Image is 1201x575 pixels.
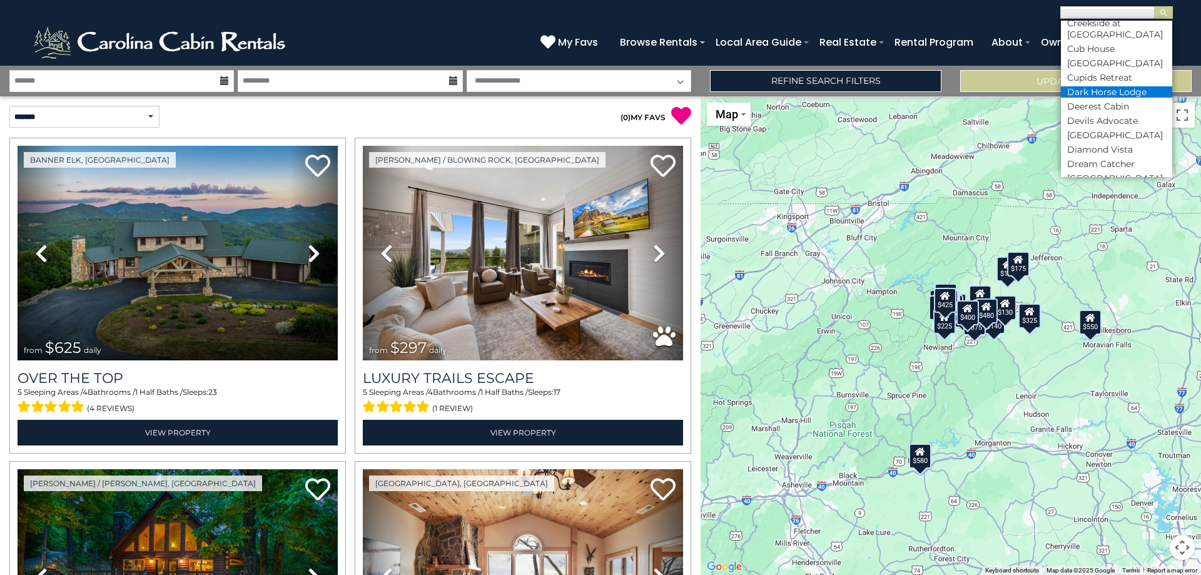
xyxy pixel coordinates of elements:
[480,387,528,397] span: 1 Half Baths /
[45,338,81,357] span: $625
[18,370,338,387] a: Over The Top
[929,295,951,320] div: $230
[960,70,1192,92] button: Update Results
[709,31,808,53] a: Local Area Guide
[985,31,1029,53] a: About
[18,387,22,397] span: 5
[969,285,991,310] div: $349
[554,387,560,397] span: 17
[1170,103,1195,128] button: Toggle fullscreen view
[1122,567,1140,574] a: Terms
[710,70,941,92] a: Refine Search Filters
[18,420,338,445] a: View Property
[1007,251,1030,276] div: $175
[1061,101,1172,112] li: Deerest Cabin
[621,113,666,122] a: (0)MY FAVS
[369,476,554,491] a: [GEOGRAPHIC_DATA], [GEOGRAPHIC_DATA]
[909,443,931,468] div: $580
[983,308,1005,333] div: $140
[975,298,998,323] div: $480
[1061,144,1172,155] li: Diamond Vista
[1061,173,1172,184] li: [GEOGRAPHIC_DATA]
[704,559,745,575] img: Google
[369,152,606,168] a: [PERSON_NAME] / Blowing Rock, [GEOGRAPHIC_DATA]
[208,387,217,397] span: 23
[1061,86,1172,98] li: Dark Horse Lodge
[1079,309,1102,334] div: $550
[18,146,338,360] img: thumbnail_167153549.jpeg
[428,387,433,397] span: 4
[135,387,183,397] span: 1 Half Baths /
[1061,72,1172,83] li: Cupids Retreat
[651,153,676,180] a: Add to favorites
[87,400,134,417] span: (4 reviews)
[1061,158,1172,170] li: Dream Catcher
[1061,43,1172,54] li: Cub House
[429,345,447,355] span: daily
[363,370,683,387] a: Luxury Trails Escape
[18,387,338,417] div: Sleeping Areas / Bathrooms / Sleeps:
[1061,58,1172,69] li: [GEOGRAPHIC_DATA]
[651,477,676,504] a: Add to favorites
[704,559,745,575] a: Open this area in Google Maps (opens a new window)
[305,153,330,180] a: Add to favorites
[1035,31,1109,53] a: Owner Login
[24,476,262,491] a: [PERSON_NAME] / [PERSON_NAME], [GEOGRAPHIC_DATA]
[994,295,1016,320] div: $130
[1170,535,1195,560] button: Map camera controls
[31,24,291,61] img: White-1-2.png
[83,387,88,397] span: 4
[1046,567,1115,574] span: Map data ©2025 Google
[24,152,176,168] a: Banner Elk, [GEOGRAPHIC_DATA]
[24,345,43,355] span: from
[813,31,883,53] a: Real Estate
[305,477,330,504] a: Add to favorites
[935,283,957,308] div: $125
[1061,18,1172,40] li: Creekside at [GEOGRAPHIC_DATA]
[363,387,367,397] span: 5
[716,108,738,121] span: Map
[623,113,628,122] span: 0
[985,566,1039,575] button: Keyboard shortcuts
[540,34,601,51] a: My Favs
[369,345,388,355] span: from
[558,34,598,50] span: My Favs
[956,300,979,325] div: $400
[996,257,1019,282] div: $175
[432,400,473,417] span: (1 review)
[934,287,956,312] div: $425
[933,309,956,334] div: $225
[1147,567,1197,574] a: Report a map error
[888,31,980,53] a: Rental Program
[707,103,751,126] button: Change map style
[84,345,101,355] span: daily
[963,310,986,335] div: $375
[1061,130,1172,141] li: [GEOGRAPHIC_DATA]
[621,113,631,122] span: ( )
[614,31,704,53] a: Browse Rentals
[363,387,683,417] div: Sleeping Areas / Bathrooms / Sleeps:
[1018,303,1041,328] div: $325
[390,338,427,357] span: $297
[363,146,683,360] img: thumbnail_168695581.jpeg
[1061,115,1172,126] li: Devils Advocate
[363,420,683,445] a: View Property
